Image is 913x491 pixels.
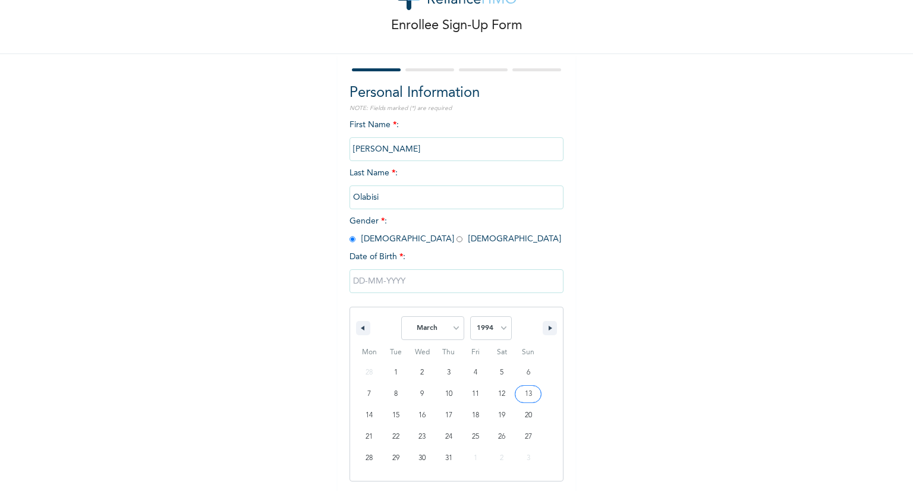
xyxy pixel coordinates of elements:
[350,121,563,153] span: First Name :
[383,448,410,469] button: 29
[392,405,399,426] span: 15
[462,362,489,383] button: 4
[436,448,462,469] button: 31
[515,362,541,383] button: 6
[489,362,515,383] button: 5
[489,426,515,448] button: 26
[383,383,410,405] button: 8
[445,426,452,448] span: 24
[498,405,505,426] span: 19
[383,362,410,383] button: 1
[350,104,563,113] p: NOTE: Fields marked (*) are required
[515,383,541,405] button: 13
[436,383,462,405] button: 10
[356,448,383,469] button: 28
[420,362,424,383] span: 2
[462,426,489,448] button: 25
[350,169,563,202] span: Last Name :
[392,448,399,469] span: 29
[383,343,410,362] span: Tue
[525,405,532,426] span: 20
[500,362,503,383] span: 5
[350,137,563,161] input: Enter your first name
[366,426,373,448] span: 21
[498,426,505,448] span: 26
[489,383,515,405] button: 12
[462,383,489,405] button: 11
[474,362,477,383] span: 4
[350,217,561,243] span: Gender : [DEMOGRAPHIC_DATA] [DEMOGRAPHIC_DATA]
[350,185,563,209] input: Enter your last name
[515,405,541,426] button: 20
[418,405,426,426] span: 16
[356,383,383,405] button: 7
[409,405,436,426] button: 16
[350,83,563,104] h2: Personal Information
[489,343,515,362] span: Sat
[409,362,436,383] button: 2
[409,426,436,448] button: 23
[436,362,462,383] button: 3
[515,343,541,362] span: Sun
[489,405,515,426] button: 19
[436,343,462,362] span: Thu
[445,383,452,405] span: 10
[394,362,398,383] span: 1
[394,383,398,405] span: 8
[409,383,436,405] button: 9
[418,448,426,469] span: 30
[472,426,479,448] span: 25
[525,383,532,405] span: 13
[472,405,479,426] span: 18
[366,448,373,469] span: 28
[447,362,451,383] span: 3
[498,383,505,405] span: 12
[436,405,462,426] button: 17
[391,16,522,36] p: Enrollee Sign-Up Form
[420,383,424,405] span: 9
[383,426,410,448] button: 22
[418,426,426,448] span: 23
[462,343,489,362] span: Fri
[367,383,371,405] span: 7
[356,426,383,448] button: 21
[356,343,383,362] span: Mon
[409,448,436,469] button: 30
[445,448,452,469] span: 31
[366,405,373,426] span: 14
[472,383,479,405] span: 11
[445,405,452,426] span: 17
[356,405,383,426] button: 14
[436,426,462,448] button: 24
[462,405,489,426] button: 18
[350,269,563,293] input: DD-MM-YYYY
[525,426,532,448] span: 27
[350,251,405,263] span: Date of Birth :
[515,426,541,448] button: 27
[383,405,410,426] button: 15
[409,343,436,362] span: Wed
[527,362,530,383] span: 6
[392,426,399,448] span: 22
